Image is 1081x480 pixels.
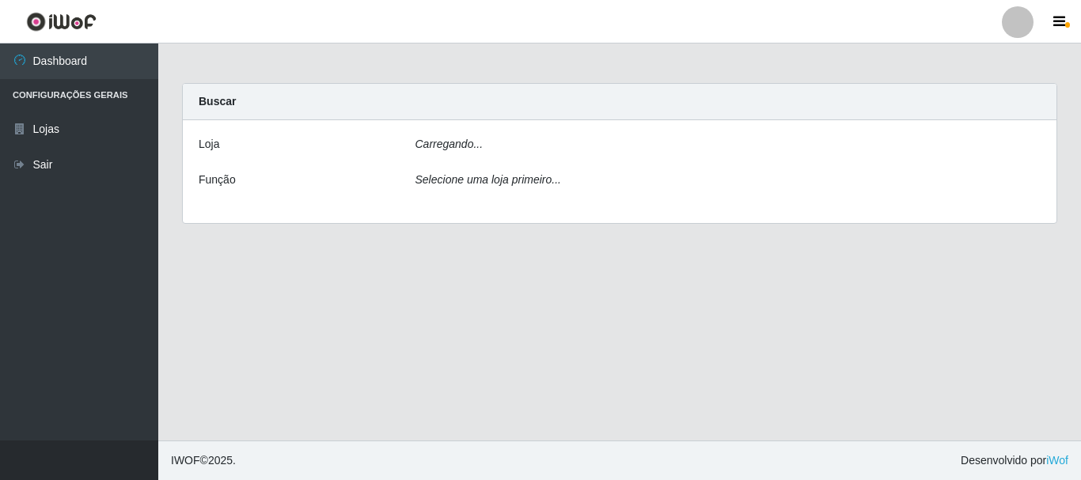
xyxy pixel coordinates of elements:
[1046,454,1068,467] a: iWof
[415,138,484,150] i: Carregando...
[171,454,200,467] span: IWOF
[26,12,97,32] img: CoreUI Logo
[415,173,561,186] i: Selecione uma loja primeiro...
[961,452,1068,469] span: Desenvolvido por
[199,172,236,188] label: Função
[199,95,236,108] strong: Buscar
[199,136,219,153] label: Loja
[171,452,236,469] span: © 2025 .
